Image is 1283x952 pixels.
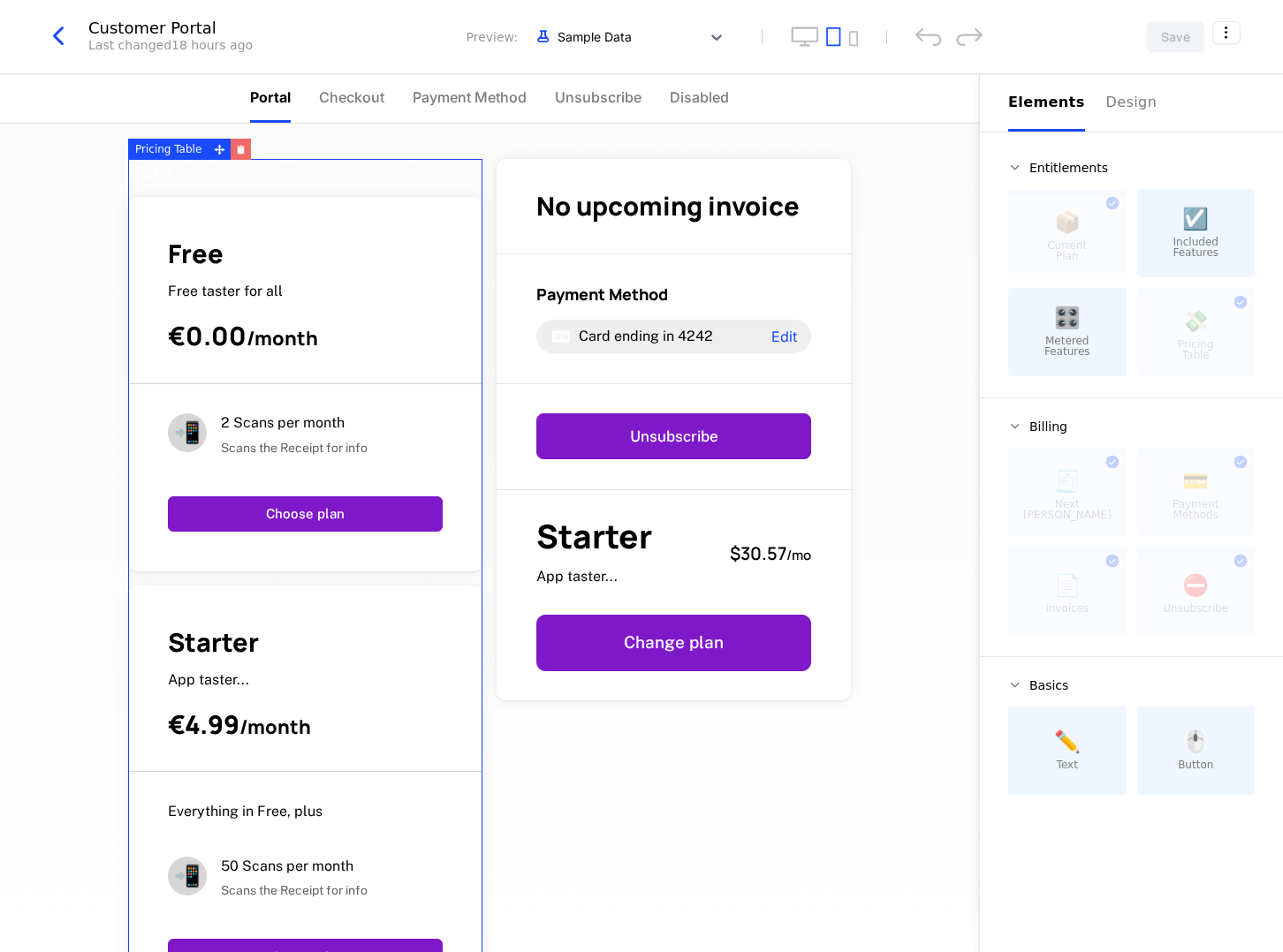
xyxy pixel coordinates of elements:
span: Portal [250,87,291,108]
span: Edit [771,329,797,344]
span: 🎛️ [1054,307,1081,329]
span: Metered Features [1044,336,1090,357]
span: App taster... [168,671,249,688]
span: €4.99 [168,706,311,742]
span: Starter [168,624,259,660]
span: 50 Scans per month [221,857,368,876]
button: Choose plan [168,496,443,532]
button: Unsubscribe [536,413,811,459]
span: Payment Method [413,87,527,108]
div: Elements [1008,92,1085,113]
span: Scans the Receipt for info [221,440,368,457]
span: Free taster for all [168,283,283,299]
div: Design [1106,92,1163,113]
i: visa [550,326,572,347]
div: undo [915,27,942,46]
span: Starter [536,520,652,553]
div: Customer Portal [88,20,253,36]
span: Included Features [1173,237,1218,258]
span: Text [1057,759,1078,770]
span: Entitlements [1029,162,1108,174]
button: Save [1146,21,1205,53]
sub: / month [239,714,311,740]
span: $30.57 [730,541,786,565]
button: desktop [791,26,819,47]
button: Select action [1212,21,1241,44]
div: Last changed 18 hours ago [88,36,253,54]
button: Change plan [536,615,811,671]
button: tablet [826,26,841,47]
span: No upcoming invoice [536,188,800,223]
button: mobile [848,31,858,47]
span: Preview: [467,28,518,46]
span: 📲 [168,857,207,895]
span: 4242 [678,328,713,344]
span: 2 Scans per month [221,413,368,433]
sub: / month [247,325,318,351]
div: redo [956,27,983,46]
div: Choose Sub Page [1008,74,1255,132]
span: ✏️ [1054,731,1081,752]
span: Everything in Free, plus [168,803,323,820]
div: Pricing Table [128,139,209,160]
span: Unsubscribe [555,87,641,108]
span: Free [168,236,224,271]
span: 📲 [168,413,207,452]
span: ☑️ [1182,208,1209,230]
span: 🖱️ [1182,731,1209,752]
span: Basics [1029,679,1068,691]
span: Button [1178,759,1213,770]
span: App taster... [536,567,652,586]
span: Disabled [670,87,729,108]
span: Billing [1029,420,1067,433]
span: Payment Method [536,283,668,305]
span: €0.00 [168,318,318,353]
span: Card ending in [579,328,674,344]
span: Checkout [319,87,384,108]
sub: / mo [786,546,811,564]
span: Plans [128,159,174,183]
span: Scans the Receipt for info [221,882,368,899]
